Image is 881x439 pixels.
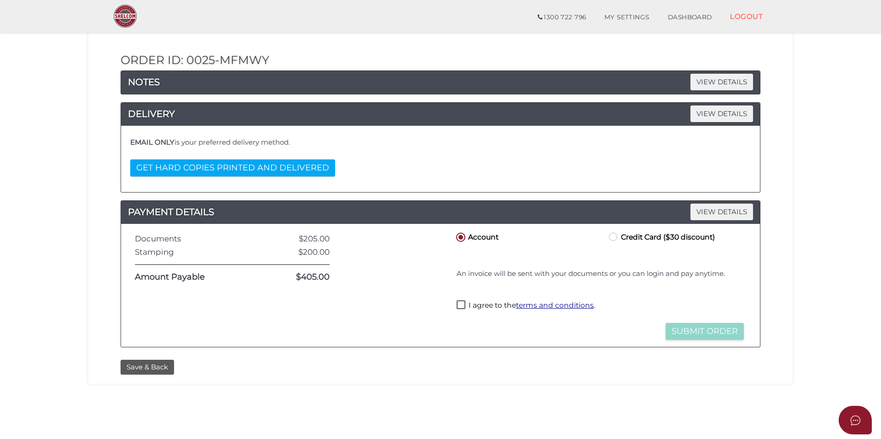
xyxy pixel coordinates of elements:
[457,300,595,312] label: I agree to the .
[121,205,760,219] h4: PAYMENT DETAILS
[121,106,760,121] a: DELIVERYVIEW DETAILS
[595,8,659,27] a: MY SETTINGS
[121,75,760,89] h4: NOTES
[128,273,262,282] div: Amount Payable
[121,205,760,219] a: PAYMENT DETAILSVIEW DETAILS
[262,273,336,282] div: $405.00
[659,8,721,27] a: DASHBOARD
[121,106,760,121] h4: DELIVERY
[262,234,336,243] div: $205.00
[839,406,872,434] button: Open asap
[128,248,262,257] div: Stamping
[721,7,772,26] a: LOGOUT
[607,231,715,242] label: Credit Card ($30 discount)
[130,139,751,146] h4: is your preferred delivery method.
[121,360,174,375] button: Save & Back
[666,323,744,340] button: Submit Order
[262,248,336,257] div: $200.00
[690,204,753,220] span: VIEW DETAILS
[690,105,753,122] span: VIEW DETAILS
[130,159,335,176] button: GET HARD COPIES PRINTED AND DELIVERED
[121,54,760,67] h2: Order ID: 0025-MFMwy
[690,74,753,90] span: VIEW DETAILS
[130,138,174,146] b: EMAIL ONLY
[454,231,498,242] label: Account
[528,8,595,27] a: 1300 722 796
[121,75,760,89] a: NOTESVIEW DETAILS
[457,270,744,278] h4: An invoice will be sent with your documents or you can login and pay anytime.
[516,301,594,310] a: terms and conditions
[128,234,262,243] div: Documents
